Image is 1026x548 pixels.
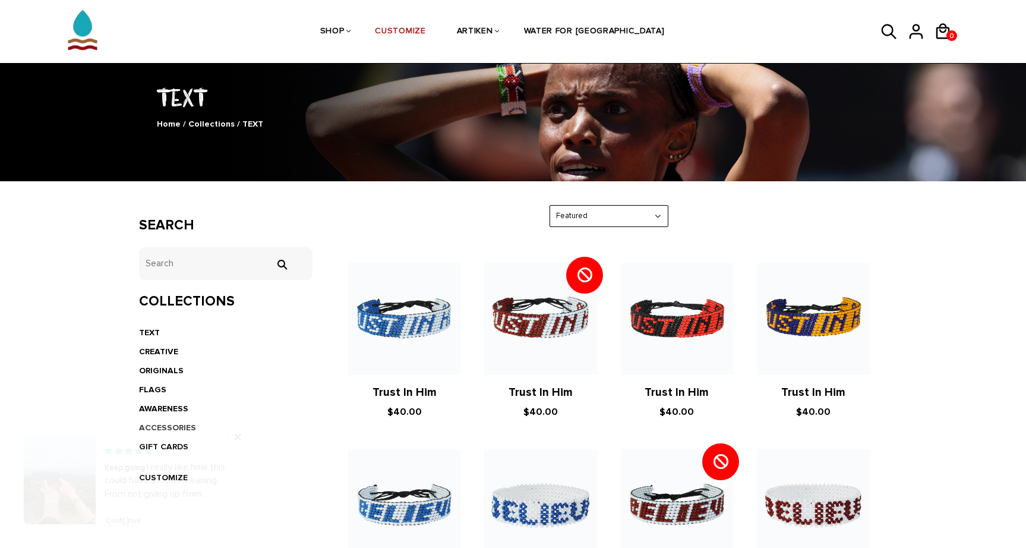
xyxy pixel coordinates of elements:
[157,119,181,129] a: Home
[139,347,178,357] a: CREATIVE
[139,217,313,234] h3: Search
[796,406,831,418] span: $40.00
[139,247,313,280] input: Search
[139,366,184,376] a: ORIGINALS
[139,404,188,414] a: AWARENESS
[139,293,313,310] h3: Collections
[188,119,235,129] a: Collections
[270,259,293,270] input: Search
[524,1,665,64] a: WATER FOR [GEOGRAPHIC_DATA]
[242,119,263,129] span: TEXT
[523,406,558,418] span: $40.00
[183,119,186,129] span: /
[139,81,888,112] h1: TEXT
[375,1,425,64] a: CUSTOMIZE
[320,1,345,64] a: SHOP
[946,29,957,43] span: 0
[387,406,422,418] span: $40.00
[659,406,694,418] span: $40.00
[237,119,240,129] span: /
[457,1,493,64] a: ARTIKEN
[946,30,957,41] a: 0
[229,428,247,446] span: Close popup widget
[645,386,709,399] a: Trust In Him
[139,385,166,395] a: FLAGS
[781,386,845,399] a: Trust In Him
[139,423,196,433] a: ACCESSORIES
[372,386,437,399] a: Trust In Him
[509,386,573,399] a: Trust In Him
[139,327,160,338] a: TEXT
